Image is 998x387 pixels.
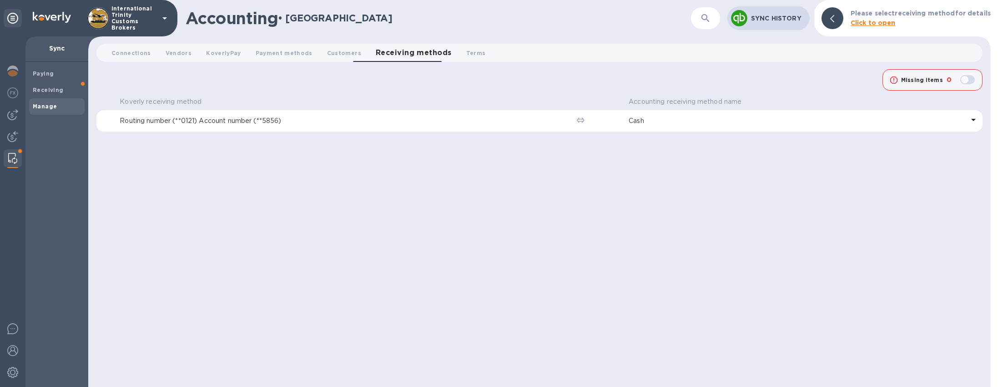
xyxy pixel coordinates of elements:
p: 0 [947,75,952,85]
button: Missing items0 [882,69,983,91]
span: Terms [466,48,486,58]
h2: • [GEOGRAPHIC_DATA] [278,12,393,24]
span: Vendors [166,48,192,58]
p: Koverly receiving method [120,97,202,107]
p: Sync [33,44,81,53]
p: Accounting receiving method name [629,97,741,107]
div: Unpin categories [4,9,22,27]
span: Customers [327,48,361,58]
b: Manage [33,103,57,110]
p: Sync History [751,14,802,23]
span: Koverly receiving method [120,97,213,107]
img: Logo [33,12,71,23]
span: Connections [111,48,151,58]
p: International Trinity Customs Brokers [111,5,157,31]
b: Click to open [851,19,896,26]
h1: Accounting [186,9,278,28]
p: Missing items [901,76,943,84]
p: Cash [629,116,964,126]
span: Accounting receiving method name [629,97,753,107]
b: Paying [33,70,54,77]
b: Receiving [33,87,64,93]
b: Please select receiving method for details [851,10,991,17]
img: Foreign exchange [7,87,18,98]
span: KoverlyPay [206,48,241,58]
span: Payment methods [256,48,313,58]
span: Receiving methods [376,46,452,59]
p: Routing number (**0121) Account number (**5856) [120,116,570,126]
